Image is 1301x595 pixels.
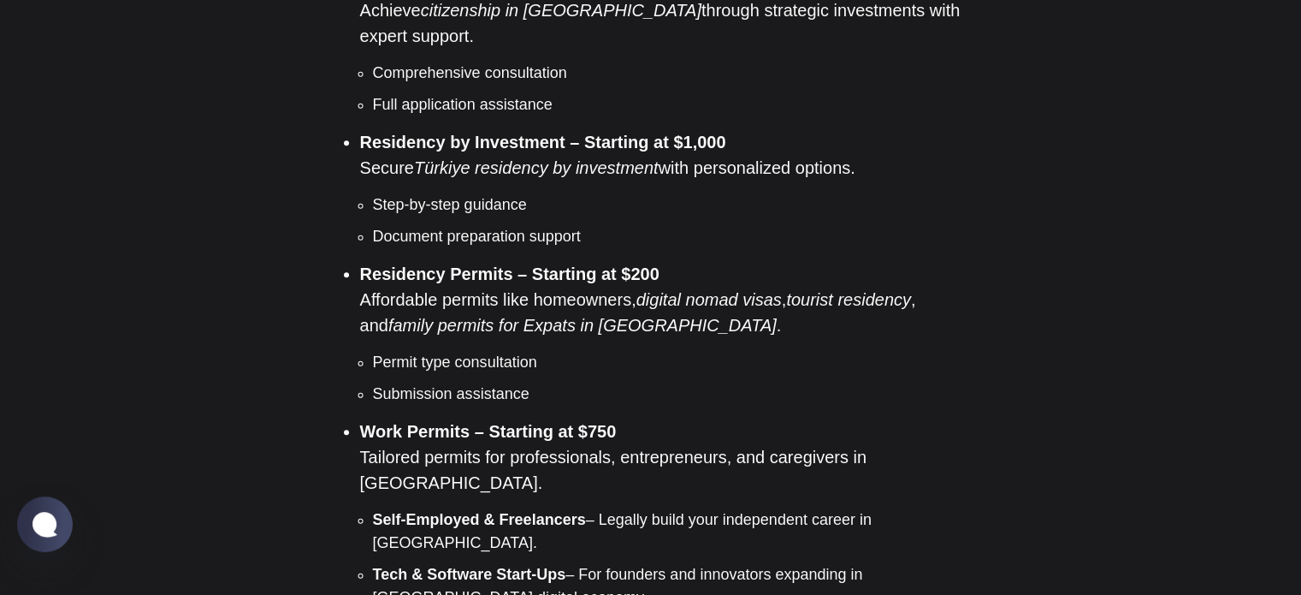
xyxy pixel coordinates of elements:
em: citizenship in [GEOGRAPHIC_DATA] [421,1,701,20]
em: Türkiye residency by investment [414,158,659,177]
strong: Residency by Investment – Starting at $1,000 [360,133,726,152]
li: Full application assistance [373,93,967,116]
strong: Tech & Software Start-Ups [373,566,566,583]
li: – Legally build your independent career in [GEOGRAPHIC_DATA]. [373,509,967,555]
strong: Self-Employed & Freelancers [373,511,586,528]
strong: Work Permits – Starting at $750 [360,422,617,441]
em: tourist residency [786,290,911,309]
li: Submission assistance [373,383,967,406]
strong: Residency Permits – Starting at $200 [360,265,659,283]
li: Comprehensive consultation [373,62,967,85]
em: digital nomad visas [636,290,782,309]
li: Permit type consultation [373,351,967,374]
em: family permits for Expats in [GEOGRAPHIC_DATA] [388,316,777,335]
li: Secure with personalized options. [360,129,967,248]
li: Document preparation support [373,225,967,248]
li: Step-by-step guidance [373,193,967,217]
li: Affordable permits like homeowners, , , and . [360,261,967,406]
